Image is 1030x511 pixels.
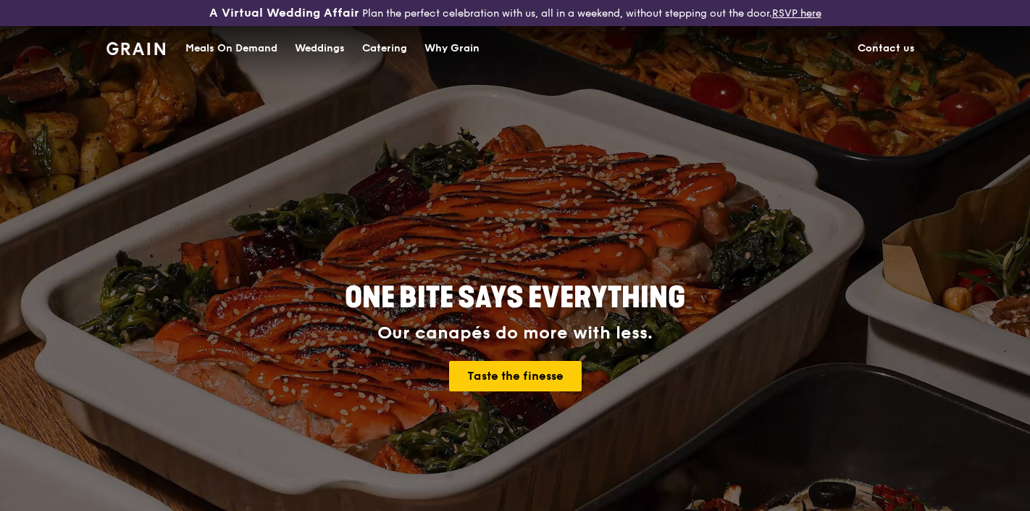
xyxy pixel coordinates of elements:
a: Taste the finesse [449,361,582,391]
div: Weddings [295,27,345,70]
div: Our canapés do more with less. [254,323,776,344]
h3: A Virtual Wedding Affair [209,6,359,20]
a: Why Grain [416,27,488,70]
a: RSVP here [772,7,821,20]
a: Weddings [286,27,353,70]
div: Why Grain [424,27,480,70]
a: GrainGrain [106,25,165,69]
div: Catering [362,27,407,70]
div: Meals On Demand [185,27,277,70]
a: Contact us [849,27,924,70]
div: Plan the perfect celebration with us, all in a weekend, without stepping out the door. [172,6,858,20]
img: Grain [106,42,165,55]
span: ONE BITE SAYS EVERYTHING [345,281,685,315]
a: Catering [353,27,416,70]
